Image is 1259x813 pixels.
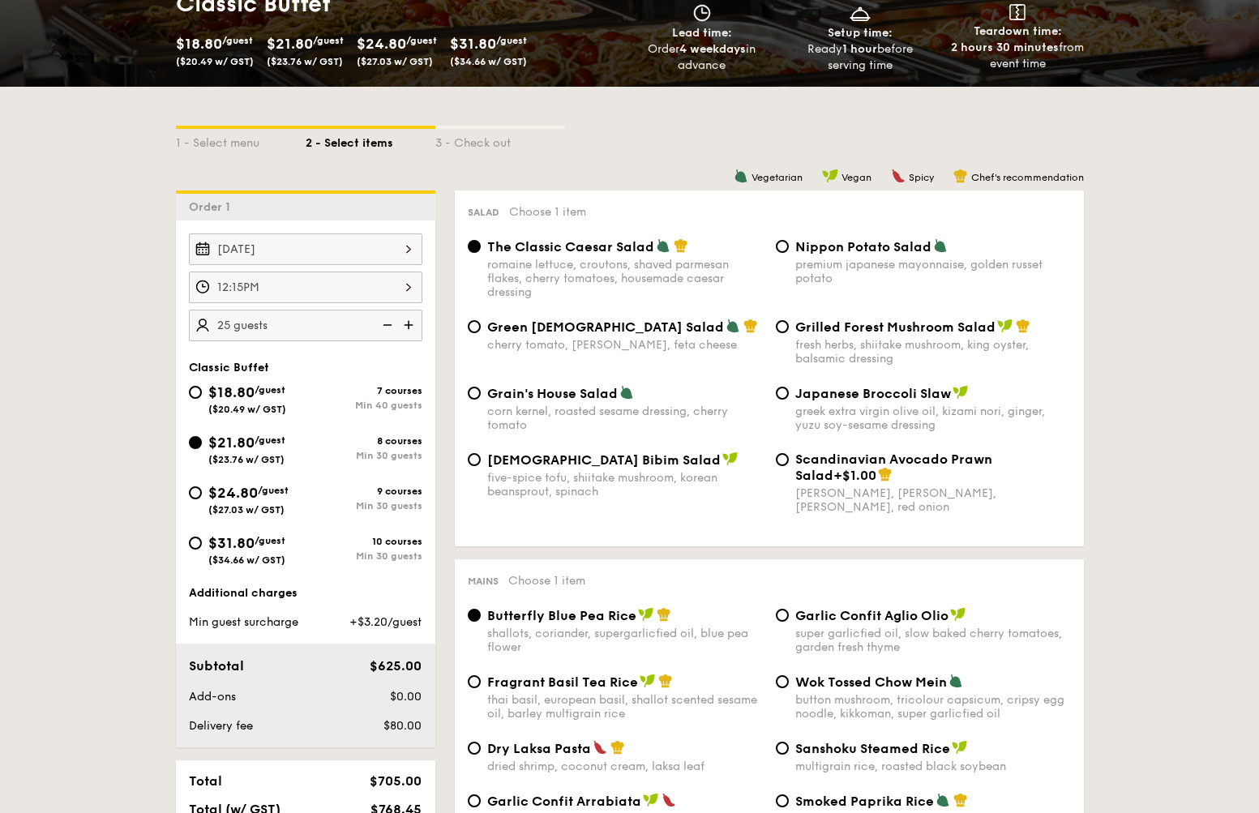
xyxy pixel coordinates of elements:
img: icon-chef-hat.a58ddaea.svg [658,674,673,688]
span: Choose 1 item [508,574,585,588]
input: $31.80/guest($34.66 w/ GST)10 coursesMin 30 guests [189,537,202,550]
span: Spicy [909,172,934,183]
span: $21.80 [267,35,313,53]
span: Sanshoku Steamed Rice [795,741,950,756]
span: ($23.76 w/ GST) [267,56,343,67]
span: +$3.20/guest [349,615,422,629]
span: $625.00 [370,658,422,674]
span: Add-ons [189,690,236,704]
img: icon-vegetarian.fe4039eb.svg [933,238,948,253]
span: Grilled Forest Mushroom Salad [795,319,996,335]
span: Scandinavian Avocado Prawn Salad [795,451,992,483]
input: Number of guests [189,310,422,341]
span: Vegan [841,172,871,183]
img: icon-vegan.f8ff3823.svg [640,674,656,688]
input: Green [DEMOGRAPHIC_DATA] Saladcherry tomato, [PERSON_NAME], feta cheese [468,320,481,333]
div: button mushroom, tricolour capsicum, cripsy egg noodle, kikkoman, super garlicfied oil [795,693,1071,721]
div: dried shrimp, coconut cream, laksa leaf [487,760,763,773]
span: ($27.03 w/ GST) [357,56,433,67]
input: Smoked Paprika Riceturmeric baked [PERSON_NAME] sweet paprika, tri-colour capsicum [776,794,789,807]
span: $24.80 [208,484,258,502]
img: icon-vegan.f8ff3823.svg [953,385,969,400]
span: $80.00 [383,719,422,733]
span: $21.80 [208,434,255,451]
img: icon-vegan.f8ff3823.svg [997,319,1013,333]
span: Mains [468,576,499,587]
span: ($34.66 w/ GST) [208,554,285,566]
div: 10 courses [306,536,422,547]
span: Lead time: [672,26,732,40]
span: Order 1 [189,200,237,214]
input: Japanese Broccoli Slawgreek extra virgin olive oil, kizami nori, ginger, yuzu soy-sesame dressing [776,387,789,400]
img: icon-spicy.37a8142b.svg [662,793,676,807]
img: icon-vegetarian.fe4039eb.svg [936,793,950,807]
img: icon-vegan.f8ff3823.svg [822,169,838,183]
span: Vegetarian [752,172,803,183]
span: ($34.66 w/ GST) [450,56,527,67]
span: +$1.00 [833,468,876,483]
span: /guest [255,535,285,546]
span: /guest [313,35,344,46]
div: from event time [945,40,1090,72]
span: ($20.49 w/ GST) [208,404,286,415]
span: $705.00 [370,773,422,789]
strong: 4 weekdays [679,42,746,56]
span: Nippon Potato Salad [795,239,931,255]
span: Garlic Confit Aglio Olio [795,608,949,623]
img: icon-vegan.f8ff3823.svg [638,607,654,622]
span: Total [189,773,222,789]
div: Ready before serving time [787,41,932,74]
span: Japanese Broccoli Slaw [795,386,951,401]
input: Grain's House Saladcorn kernel, roasted sesame dressing, cherry tomato [468,387,481,400]
img: icon-chef-hat.a58ddaea.svg [953,169,968,183]
span: $18.80 [176,35,222,53]
span: ($23.76 w/ GST) [208,454,285,465]
input: Nippon Potato Saladpremium japanese mayonnaise, golden russet potato [776,240,789,253]
div: 1 - Select menu [176,129,306,152]
div: 7 courses [306,385,422,396]
span: $24.80 [357,35,406,53]
span: $0.00 [390,690,422,704]
div: super garlicfied oil, slow baked cherry tomatoes, garden fresh thyme [795,627,1071,654]
div: Min 30 guests [306,550,422,562]
img: icon-vegetarian.fe4039eb.svg [734,169,748,183]
div: Additional charges [189,585,422,601]
span: The Classic Caesar Salad [487,239,654,255]
img: icon-vegetarian.fe4039eb.svg [656,238,670,253]
span: Teardown time: [974,24,1062,38]
img: icon-spicy.37a8142b.svg [891,169,906,183]
span: Fragrant Basil Tea Rice [487,674,638,690]
input: Event date [189,233,422,265]
span: ($20.49 w/ GST) [176,56,254,67]
div: 9 courses [306,486,422,497]
img: icon-dish.430c3a2e.svg [848,4,872,22]
input: Butterfly Blue Pea Riceshallots, coriander, supergarlicfied oil, blue pea flower [468,609,481,622]
input: Sanshoku Steamed Ricemultigrain rice, roasted black soybean [776,742,789,755]
span: Garlic Confit Arrabiata [487,794,641,809]
div: 3 - Check out [435,129,565,152]
span: /guest [222,35,253,46]
img: icon-chef-hat.a58ddaea.svg [878,467,893,481]
img: icon-spicy.37a8142b.svg [593,740,607,755]
img: icon-vegetarian.fe4039eb.svg [949,674,963,688]
span: /guest [255,434,285,446]
input: Wok Tossed Chow Meinbutton mushroom, tricolour capsicum, cripsy egg noodle, kikkoman, super garli... [776,675,789,688]
img: icon-vegan.f8ff3823.svg [952,740,968,755]
span: /guest [255,384,285,396]
span: Delivery fee [189,719,253,733]
input: Event time [189,272,422,303]
span: Green [DEMOGRAPHIC_DATA] Salad [487,319,724,335]
div: corn kernel, roasted sesame dressing, cherry tomato [487,404,763,432]
span: Min guest surcharge [189,615,298,629]
span: Classic Buffet [189,361,269,374]
input: $21.80/guest($23.76 w/ GST)8 coursesMin 30 guests [189,436,202,449]
span: [DEMOGRAPHIC_DATA] Bibim Salad [487,452,721,468]
img: icon-chef-hat.a58ddaea.svg [743,319,758,333]
div: greek extra virgin olive oil, kizami nori, ginger, yuzu soy-sesame dressing [795,404,1071,432]
div: 2 - Select items [306,129,435,152]
span: Subtotal [189,658,244,674]
div: [PERSON_NAME], [PERSON_NAME], [PERSON_NAME], red onion [795,486,1071,514]
img: icon-chef-hat.a58ddaea.svg [953,793,968,807]
span: $18.80 [208,383,255,401]
div: Min 40 guests [306,400,422,411]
